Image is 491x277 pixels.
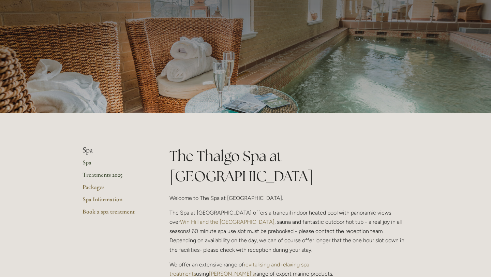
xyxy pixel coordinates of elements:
[169,208,408,254] p: The Spa at [GEOGRAPHIC_DATA] offers a tranquil indoor heated pool with panoramic views over , sau...
[180,219,274,225] a: Win Hill and the [GEOGRAPHIC_DATA]
[83,146,148,155] li: Spa
[83,208,148,220] a: Book a spa treatment
[83,171,148,183] a: Treatments 2025
[209,271,255,277] a: [PERSON_NAME]'s
[169,193,408,203] p: Welcome to The Spa at [GEOGRAPHIC_DATA].
[83,195,148,208] a: Spa Information
[169,146,408,186] h1: The Thalgo Spa at [GEOGRAPHIC_DATA]
[83,159,148,171] a: Spa
[83,183,148,195] a: Packages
